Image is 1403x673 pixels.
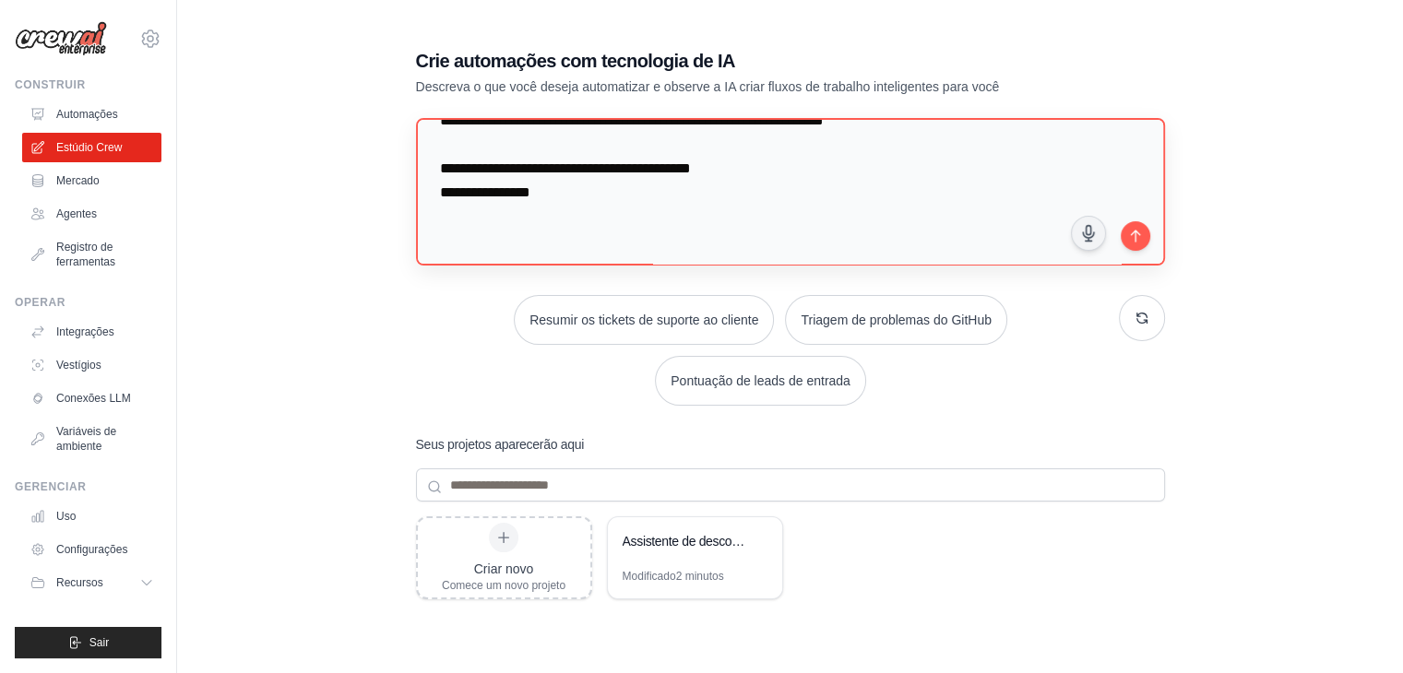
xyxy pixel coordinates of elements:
[15,480,86,493] font: Gerenciar
[89,636,109,649] font: Sair
[56,207,97,220] font: Agentes
[22,100,161,129] a: Automações
[56,141,122,154] font: Estúdio Crew
[22,568,161,597] button: Recursos
[474,561,534,576] font: Criar novo
[416,51,735,71] font: Crie automações com tecnologia de IA
[22,384,161,413] a: Conexões LLM
[56,576,103,589] font: Recursos
[1071,216,1106,251] button: Clique para falar sobre sua ideia de automação
[22,199,161,229] a: Agentes
[22,502,161,531] a: Uso
[15,21,107,56] img: Logotipo
[56,174,100,187] font: Mercado
[15,627,161,658] button: Sair
[514,295,774,345] button: Resumir os tickets de suporte ao cliente
[623,534,895,549] font: Assistente de descoberta e curadoria de conteúdo
[676,570,724,583] font: 2 minutos
[56,392,131,405] font: Conexões LLM
[671,373,850,388] font: Pontuação de leads de entrada
[15,78,86,91] font: Construir
[785,295,1006,345] button: Triagem de problemas do GitHub
[56,359,101,372] font: Vestígios
[15,296,65,309] font: Operar
[416,79,1000,94] font: Descreva o que você deseja automatizar e observe a IA criar fluxos de trabalho inteligentes para ...
[22,317,161,347] a: Integrações
[56,543,127,556] font: Configurações
[56,241,115,268] font: Registro de ferramentas
[1119,295,1165,341] button: Receba novas sugestões
[22,535,161,564] a: Configurações
[56,425,116,453] font: Variáveis ​​de ambiente
[22,350,161,380] a: Vestígios
[56,510,76,523] font: Uso
[442,579,565,592] font: Comece um novo projeto
[801,313,991,327] font: Triagem de problemas do GitHub
[56,325,114,338] font: Integrações
[22,232,161,277] a: Registro de ferramentas
[1311,584,1403,673] div: Widget de chat
[22,133,161,162] a: Estúdio Crew
[22,166,161,195] a: Mercado
[655,356,866,406] button: Pontuação de leads de entrada
[56,108,118,121] font: Automações
[416,437,585,452] font: Seus projetos aparecerão aqui
[1311,584,1403,673] iframe: Chat Widget
[529,313,758,327] font: Resumir os tickets de suporte ao cliente
[623,570,676,583] font: Modificado
[22,417,161,461] a: Variáveis ​​de ambiente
